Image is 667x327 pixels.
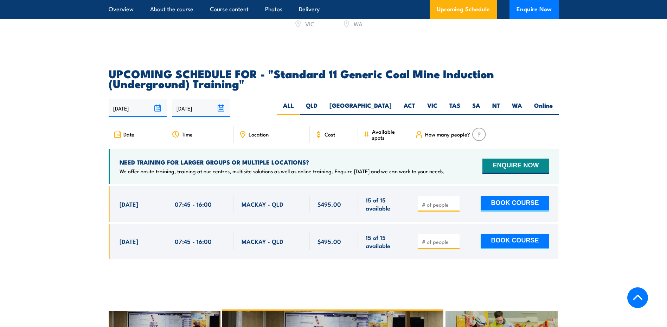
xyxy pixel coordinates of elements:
input: # of people [422,238,457,245]
button: BOOK COURSE [481,196,549,212]
span: 07:45 - 16:00 [175,237,212,245]
label: ALL [277,101,300,115]
label: ACT [398,101,421,115]
button: BOOK COURSE [481,234,549,249]
span: [DATE] [120,237,138,245]
span: $495.00 [318,200,341,208]
span: Time [182,131,193,137]
input: To date [172,99,230,117]
label: SA [466,101,486,115]
label: VIC [421,101,443,115]
input: # of people [422,201,457,208]
span: 15 of 15 available [366,196,403,212]
label: QLD [300,101,323,115]
span: MACKAY - QLD [242,200,283,208]
h2: UPCOMING SCHEDULE FOR - "Standard 11 Generic Coal Mine Induction (Underground) Training" [109,68,559,88]
button: ENQUIRE NOW [482,159,549,174]
input: From date [109,99,167,117]
span: 15 of 15 available [366,233,403,250]
span: 07:45 - 16:00 [175,200,212,208]
span: How many people? [425,131,470,137]
span: $495.00 [318,237,341,245]
span: [DATE] [120,200,138,208]
span: Available spots [372,128,405,140]
span: Cost [325,131,335,137]
label: NT [486,101,506,115]
h4: NEED TRAINING FOR LARGER GROUPS OR MULTIPLE LOCATIONS? [120,158,444,166]
p: We offer onsite training, training at our centres, multisite solutions as well as online training... [120,168,444,175]
label: TAS [443,101,466,115]
span: Location [249,131,269,137]
span: MACKAY - QLD [242,237,283,245]
label: WA [506,101,528,115]
label: Online [528,101,559,115]
label: [GEOGRAPHIC_DATA] [323,101,398,115]
span: Date [123,131,134,137]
